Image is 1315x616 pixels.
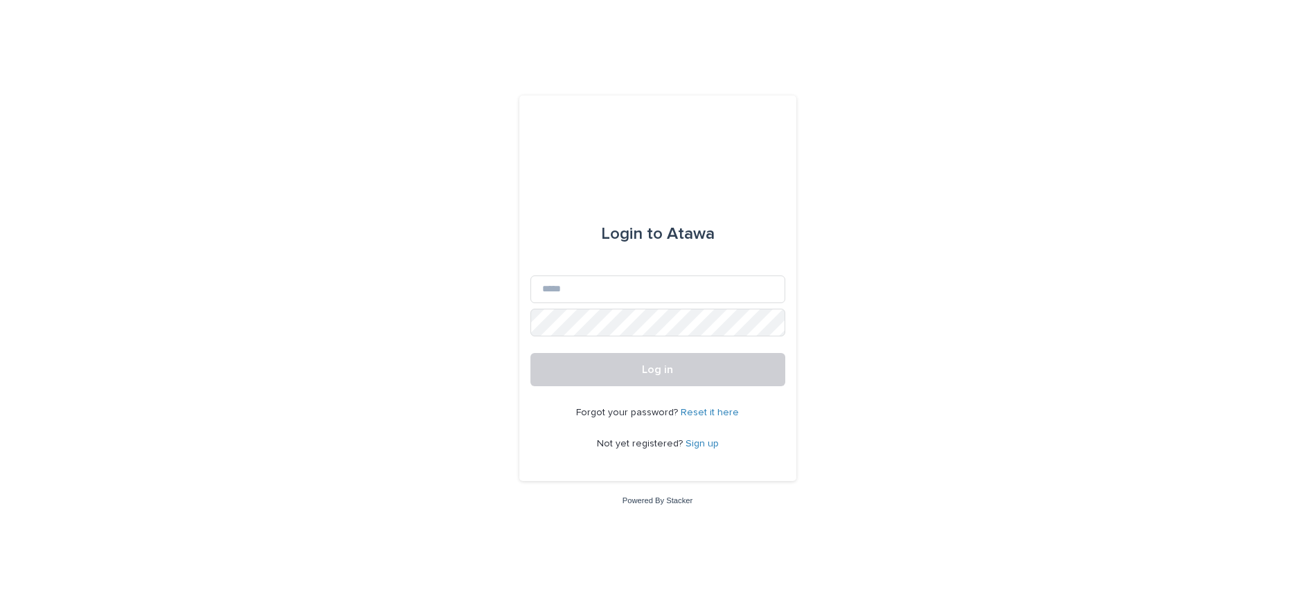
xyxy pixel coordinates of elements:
[557,129,758,170] img: Ls34BcGeRexTGTNfXpUC
[530,353,785,386] button: Log in
[686,439,719,449] a: Sign up
[681,408,739,417] a: Reset it here
[601,215,715,253] div: Atawa
[623,496,692,505] a: Powered By Stacker
[576,408,681,417] span: Forgot your password?
[601,226,663,242] span: Login to
[642,364,673,375] span: Log in
[597,439,686,449] span: Not yet registered?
